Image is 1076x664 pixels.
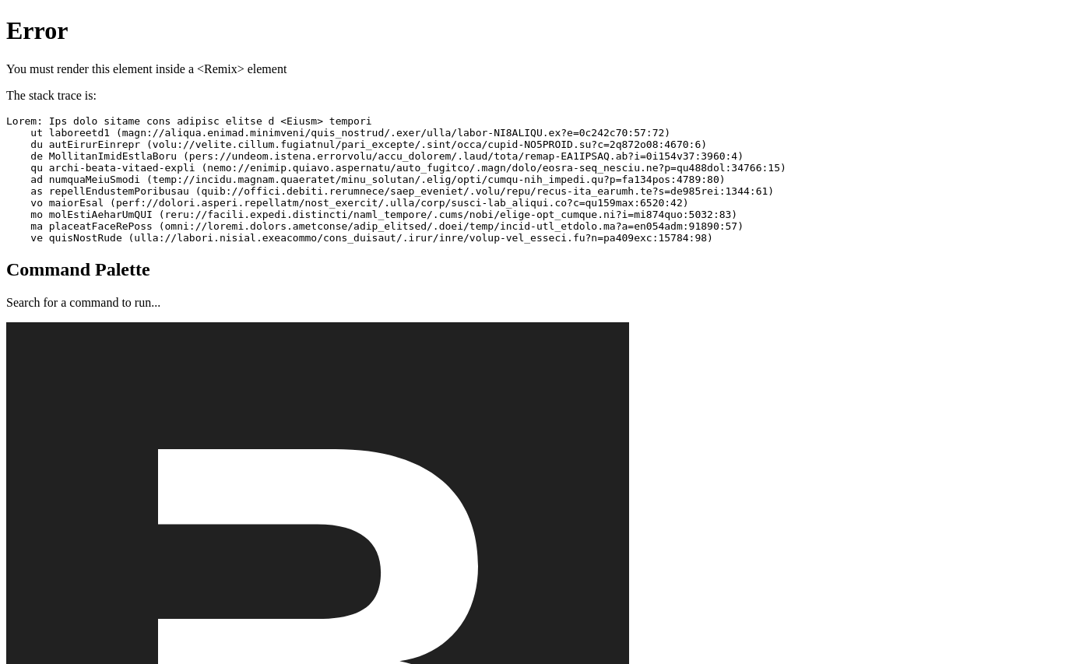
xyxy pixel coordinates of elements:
[6,115,1070,244] pre: Lorem: Ips dolo sitame cons adipisc elitse d <Eiusm> tempori ut laboreetd1 (magn://aliqua.enimad....
[6,259,1070,280] h2: Command Palette
[6,16,1070,45] h1: Error
[6,296,1070,310] p: Search for a command to run...
[6,89,1070,103] p: The stack trace is:
[6,62,1070,76] p: You must render this element inside a <Remix> element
